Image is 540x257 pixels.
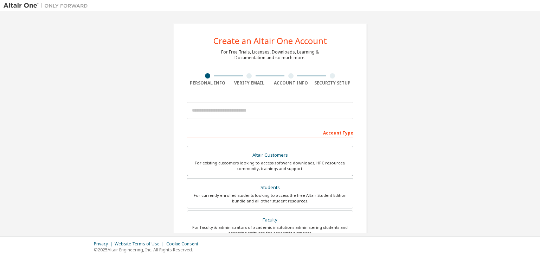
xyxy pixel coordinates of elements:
div: Website Terms of Use [115,241,166,247]
div: Account Info [270,80,312,86]
div: Personal Info [187,80,229,86]
div: Cookie Consent [166,241,202,247]
div: Altair Customers [191,150,349,160]
div: Privacy [94,241,115,247]
div: Students [191,183,349,193]
div: For faculty & administrators of academic institutions administering students and accessing softwa... [191,225,349,236]
p: © 2025 Altair Engineering, Inc. All Rights Reserved. [94,247,202,253]
div: Account Type [187,127,353,138]
img: Altair One [4,2,91,9]
div: Faculty [191,215,349,225]
div: For existing customers looking to access software downloads, HPC resources, community, trainings ... [191,160,349,171]
div: For Free Trials, Licenses, Downloads, Learning & Documentation and so much more. [221,49,319,61]
div: Verify Email [229,80,270,86]
div: Security Setup [312,80,354,86]
div: For currently enrolled students looking to access the free Altair Student Edition bundle and all ... [191,193,349,204]
div: Create an Altair One Account [213,37,327,45]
